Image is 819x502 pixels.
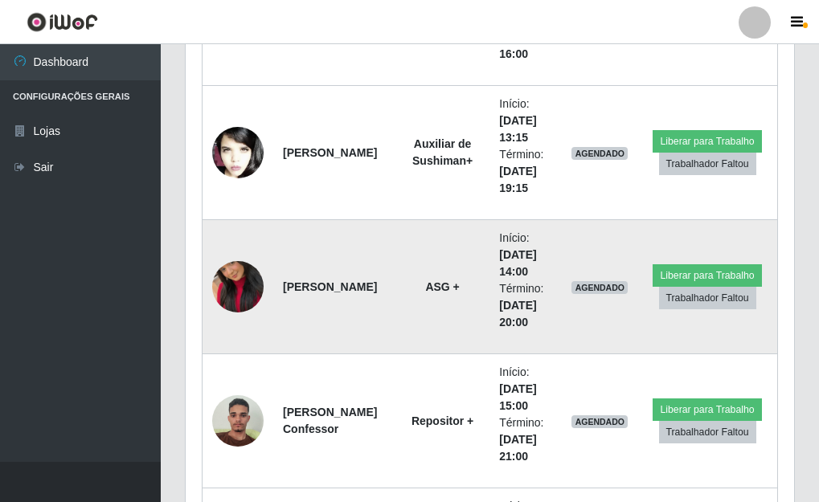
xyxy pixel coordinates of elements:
[571,281,628,294] span: AGENDADO
[499,280,552,331] li: Término:
[571,415,628,428] span: AGENDADO
[499,146,552,197] li: Término:
[499,114,536,144] time: [DATE] 13:15
[283,280,377,293] strong: [PERSON_NAME]
[499,96,552,146] li: Início:
[499,299,536,329] time: [DATE] 20:00
[659,287,756,309] button: Trabalhador Faltou
[283,406,377,435] strong: [PERSON_NAME] Confessor
[499,433,536,463] time: [DATE] 21:00
[653,264,761,287] button: Liberar para Trabalho
[499,165,536,194] time: [DATE] 19:15
[499,248,536,278] time: [DATE] 14:00
[571,147,628,160] span: AGENDADO
[412,414,473,427] strong: Repositor +
[212,386,264,455] img: 1735134906689.jpeg
[27,12,98,32] img: CoreUI Logo
[283,146,377,159] strong: [PERSON_NAME]
[499,414,552,465] li: Término:
[653,130,761,153] button: Liberar para Trabalho
[659,421,756,443] button: Trabalhador Faltou
[412,137,473,167] strong: Auxiliar de Sushiman+
[659,153,756,175] button: Trabalhador Faltou
[499,382,536,412] time: [DATE] 15:00
[212,241,264,333] img: 1748375612608.jpeg
[653,398,761,421] button: Liberar para Trabalho
[212,114,264,192] img: 1747419867654.jpeg
[425,280,459,293] strong: ASG +
[499,230,552,280] li: Início:
[499,364,552,414] li: Início:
